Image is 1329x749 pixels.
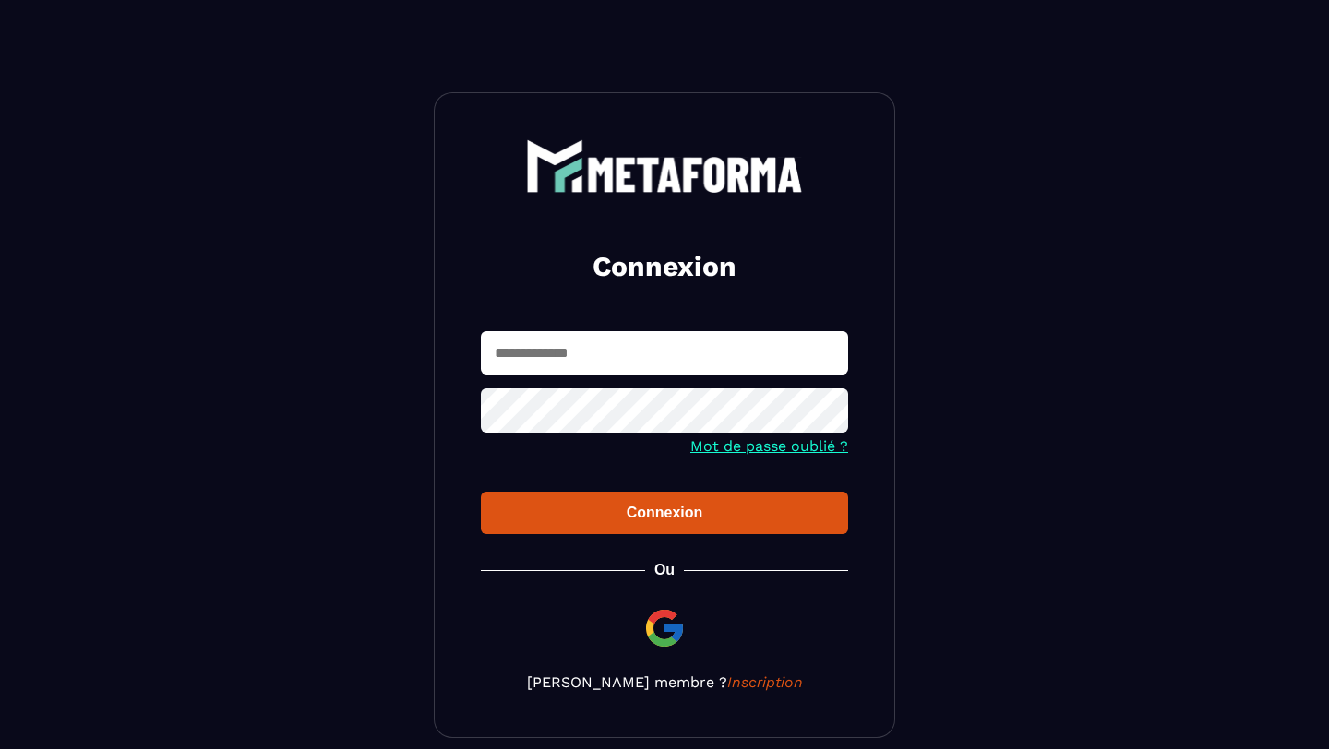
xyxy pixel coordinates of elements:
[526,139,803,193] img: logo
[654,564,675,581] p: Ou
[727,676,803,694] a: Inscription
[481,493,848,536] button: Connexion
[481,676,848,694] p: [PERSON_NAME] membre ?
[503,248,826,285] h2: Connexion
[642,609,687,653] img: google
[481,139,848,193] a: logo
[690,438,848,456] a: Mot de passe oublié ?
[496,505,833,523] div: Connexion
